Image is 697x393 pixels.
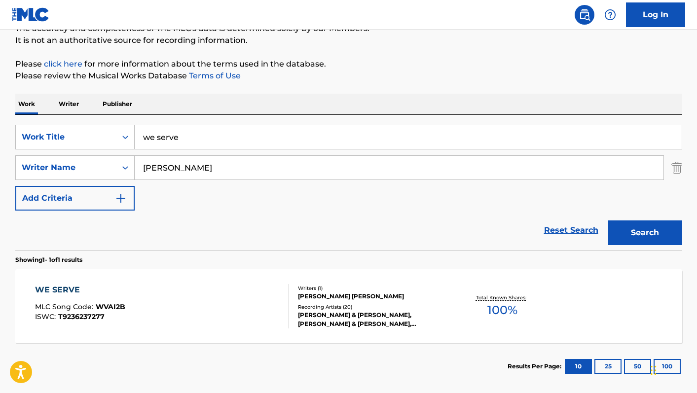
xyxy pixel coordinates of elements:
[487,301,517,319] span: 100 %
[648,346,697,393] iframe: Chat Widget
[56,94,82,114] p: Writer
[35,284,125,296] div: WE SERVE
[15,125,682,250] form: Search Form
[22,131,110,143] div: Work Title
[35,312,58,321] span: ISWC :
[565,359,592,374] button: 10
[626,2,685,27] a: Log In
[15,58,682,70] p: Please for more information about the terms used in the database.
[508,362,564,371] p: Results Per Page:
[651,356,657,385] div: Drag
[96,302,125,311] span: WVAI2B
[12,7,50,22] img: MLC Logo
[15,35,682,46] p: It is not an authoritative source for recording information.
[44,59,82,69] a: click here
[35,302,96,311] span: MLC Song Code :
[22,162,110,174] div: Writer Name
[539,219,603,241] a: Reset Search
[575,5,594,25] a: Public Search
[476,294,529,301] p: Total Known Shares:
[100,94,135,114] p: Publisher
[298,292,447,301] div: [PERSON_NAME] [PERSON_NAME]
[600,5,620,25] div: Help
[298,303,447,311] div: Recording Artists ( 20 )
[187,71,241,80] a: Terms of Use
[298,311,447,328] div: [PERSON_NAME] & [PERSON_NAME], [PERSON_NAME] & [PERSON_NAME], [PERSON_NAME] & [PERSON_NAME], [PER...
[15,186,135,211] button: Add Criteria
[604,9,616,21] img: help
[298,285,447,292] div: Writers ( 1 )
[579,9,590,21] img: search
[58,312,105,321] span: T9236237277
[624,359,651,374] button: 50
[608,220,682,245] button: Search
[15,255,82,264] p: Showing 1 - 1 of 1 results
[115,192,127,204] img: 9d2ae6d4665cec9f34b9.svg
[671,155,682,180] img: Delete Criterion
[15,94,38,114] p: Work
[15,269,682,343] a: WE SERVEMLC Song Code:WVAI2BISWC:T9236237277Writers (1)[PERSON_NAME] [PERSON_NAME]Recording Artis...
[15,70,682,82] p: Please review the Musical Works Database
[594,359,622,374] button: 25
